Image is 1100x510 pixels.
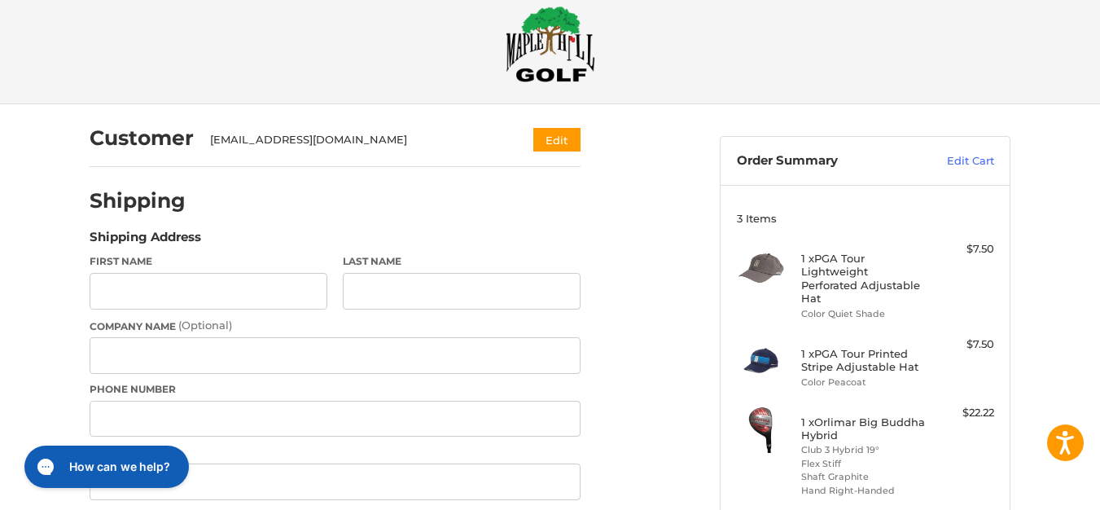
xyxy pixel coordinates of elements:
label: Last Name [343,254,581,269]
img: Maple Hill Golf [506,6,595,82]
h2: Customer [90,125,194,151]
div: [EMAIL_ADDRESS][DOMAIN_NAME] [210,132,502,148]
h4: 1 x Orlimar Big Buddha Hybrid [801,415,926,442]
li: Color Quiet Shade [801,307,926,321]
li: Flex Stiff [801,457,926,471]
legend: Shipping Address [90,228,201,254]
label: Address [90,445,581,459]
h4: 1 x PGA Tour Printed Stripe Adjustable Hat [801,347,926,374]
li: Hand Right-Handed [801,484,926,498]
li: Club 3 Hybrid 19° [801,443,926,457]
h4: 1 x PGA Tour Lightweight Perforated Adjustable Hat [801,252,926,305]
h3: Order Summary [737,153,912,169]
label: First Name [90,254,327,269]
div: $7.50 [930,336,994,353]
a: Edit Cart [912,153,994,169]
label: Phone Number [90,382,581,397]
div: $7.50 [930,241,994,257]
small: (Optional) [178,319,232,332]
iframe: Gorgias live chat messenger [16,440,194,494]
h2: Shipping [90,188,186,213]
button: Edit [533,128,581,152]
li: Shaft Graphite [801,470,926,484]
h3: 3 Items [737,212,994,225]
div: $22.22 [930,405,994,421]
li: Color Peacoat [801,376,926,389]
label: Company Name [90,318,581,334]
